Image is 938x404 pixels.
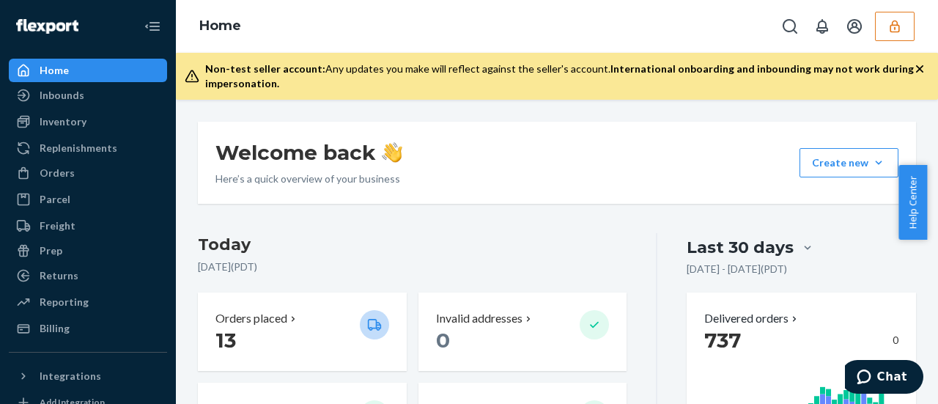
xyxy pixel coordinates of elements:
img: hand-wave emoji [382,142,402,163]
a: Prep [9,239,167,262]
a: Freight [9,214,167,238]
p: Orders placed [215,310,287,327]
p: [DATE] ( PDT ) [198,260,627,274]
ol: breadcrumbs [188,5,253,48]
div: Replenishments [40,141,117,155]
img: Flexport logo [16,19,78,34]
button: Integrations [9,364,167,388]
button: Close Navigation [138,12,167,41]
p: [DATE] - [DATE] ( PDT ) [687,262,787,276]
button: Open Search Box [775,12,805,41]
div: Inbounds [40,88,84,103]
div: Orders [40,166,75,180]
p: Invalid addresses [436,310,522,327]
div: Any updates you make will reflect against the seller's account. [205,62,915,91]
div: Last 30 days [687,236,794,259]
a: Replenishments [9,136,167,160]
button: Help Center [898,165,927,240]
button: Invalid addresses 0 [418,293,627,371]
div: 0 [704,327,898,353]
a: Inbounds [9,84,167,107]
button: Open account menu [840,12,869,41]
div: Returns [40,268,78,283]
button: Create new [799,148,898,177]
a: Home [199,18,241,34]
div: Integrations [40,369,101,383]
button: Open notifications [808,12,837,41]
a: Billing [9,317,167,340]
a: Parcel [9,188,167,211]
div: Billing [40,321,70,336]
div: Freight [40,218,75,233]
a: Reporting [9,290,167,314]
iframe: Opens a widget where you can chat to one of our agents [845,360,923,397]
p: Here’s a quick overview of your business [215,172,402,186]
a: Home [9,59,167,82]
a: Inventory [9,110,167,133]
button: Delivered orders [704,310,800,327]
a: Returns [9,264,167,287]
h1: Welcome back [215,139,402,166]
a: Orders [9,161,167,185]
h3: Today [198,233,627,257]
span: 13 [215,328,236,353]
div: Inventory [40,114,86,129]
span: 737 [704,328,741,353]
span: Non-test seller account: [205,62,325,75]
button: Orders placed 13 [198,293,407,371]
div: Reporting [40,295,89,309]
div: Home [40,63,69,78]
span: 0 [436,328,450,353]
div: Parcel [40,192,70,207]
div: Prep [40,243,62,258]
